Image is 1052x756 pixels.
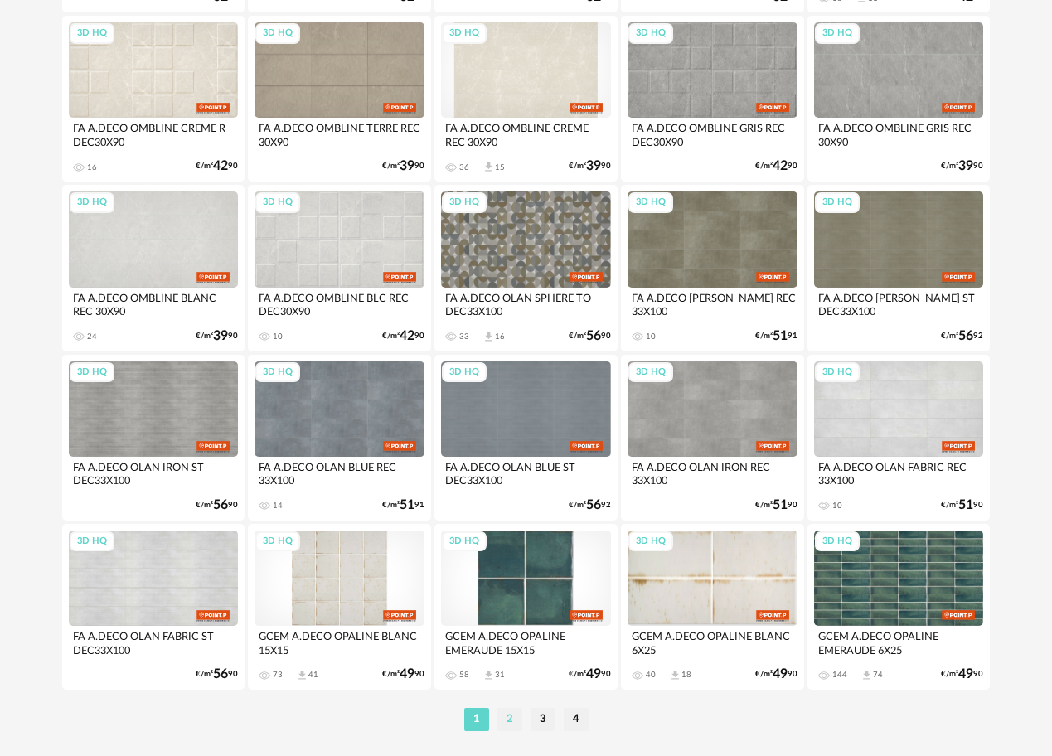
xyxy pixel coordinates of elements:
[255,362,300,383] div: 3D HQ
[441,118,611,151] div: FA A.DECO OMBLINE CREME REC 30X90
[773,500,788,511] span: 51
[255,457,424,490] div: FA A.DECO OLAN BLUE REC 33X100
[495,162,505,172] div: 15
[441,626,611,659] div: GCEM A.DECO OPALINE EMERAUDE 15X15
[213,669,228,680] span: 56
[958,500,973,511] span: 51
[621,355,804,521] a: 3D HQ FA A.DECO OLAN IRON REC 33X100 €/m²5190
[273,332,283,342] div: 10
[213,500,228,511] span: 56
[773,669,788,680] span: 49
[755,161,797,172] div: €/m² 90
[255,626,424,659] div: GCEM A.DECO OPALINE BLANC 15X15
[569,161,611,172] div: €/m² 90
[621,16,804,182] a: 3D HQ FA A.DECO OMBLINE GRIS REC DEC30X90 €/m²4290
[807,355,991,521] a: 3D HQ FA A.DECO OLAN FABRIC REC 33X100 10 €/m²5190
[815,531,860,552] div: 3D HQ
[814,118,984,151] div: FA A.DECO OMBLINE GRIS REC 30X90
[196,161,238,172] div: €/m² 90
[814,457,984,490] div: FA A.DECO OLAN FABRIC REC 33X100
[681,670,691,680] div: 18
[832,501,842,511] div: 10
[296,669,308,681] span: Download icon
[382,500,424,511] div: €/m² 91
[69,457,239,490] div: FA A.DECO OLAN IRON ST DEC33X100
[628,362,673,383] div: 3D HQ
[400,331,414,342] span: 42
[87,162,97,172] div: 16
[69,288,239,321] div: FA A.DECO OMBLINE BLANC REC 30X90
[586,161,601,172] span: 39
[69,626,239,659] div: FA A.DECO OLAN FABRIC ST DEC33X100
[434,355,618,521] a: 3D HQ FA A.DECO OLAN BLUE ST DEC33X100 €/m²5692
[255,288,424,321] div: FA A.DECO OMBLINE BLC REC DEC30X90
[464,708,489,731] li: 1
[497,708,522,731] li: 2
[459,670,469,680] div: 58
[815,192,860,213] div: 3D HQ
[273,670,283,680] div: 73
[569,331,611,342] div: €/m² 90
[832,670,847,680] div: 144
[255,23,300,44] div: 3D HQ
[495,670,505,680] div: 31
[248,524,431,690] a: 3D HQ GCEM A.DECO OPALINE BLANC 15X15 73 Download icon 41 €/m²4990
[755,331,797,342] div: €/m² 91
[442,192,487,213] div: 3D HQ
[941,669,983,680] div: €/m² 90
[482,161,495,173] span: Download icon
[569,669,611,680] div: €/m² 90
[62,16,245,182] a: 3D HQ FA A.DECO OMBLINE CREME R DEC30X90 16 €/m²4290
[442,531,487,552] div: 3D HQ
[248,185,431,351] a: 3D HQ FA A.DECO OMBLINE BLC REC DEC30X90 10 €/m²4290
[442,362,487,383] div: 3D HQ
[628,118,797,151] div: FA A.DECO OMBLINE GRIS REC DEC30X90
[70,23,114,44] div: 3D HQ
[62,524,245,690] a: 3D HQ FA A.DECO OLAN FABRIC ST DEC33X100 €/m²5690
[62,355,245,521] a: 3D HQ FA A.DECO OLAN IRON ST DEC33X100 €/m²5690
[773,331,788,342] span: 51
[586,331,601,342] span: 56
[87,332,97,342] div: 24
[941,161,983,172] div: €/m² 90
[861,669,873,681] span: Download icon
[248,355,431,521] a: 3D HQ FA A.DECO OLAN BLUE REC 33X100 14 €/m²5191
[273,501,283,511] div: 14
[958,161,973,172] span: 39
[459,332,469,342] div: 33
[628,457,797,490] div: FA A.DECO OLAN IRON REC 33X100
[628,23,673,44] div: 3D HQ
[564,708,589,731] li: 4
[70,192,114,213] div: 3D HQ
[958,331,973,342] span: 56
[621,524,804,690] a: 3D HQ GCEM A.DECO OPALINE BLANC 6X25 40 Download icon 18 €/m²4990
[815,23,860,44] div: 3D HQ
[958,669,973,680] span: 49
[773,161,788,172] span: 42
[495,332,505,342] div: 16
[213,161,228,172] span: 42
[248,16,431,182] a: 3D HQ FA A.DECO OMBLINE TERRE REC 30X90 €/m²3990
[434,16,618,182] a: 3D HQ FA A.DECO OMBLINE CREME REC 30X90 36 Download icon 15 €/m²3990
[807,16,991,182] a: 3D HQ FA A.DECO OMBLINE GRIS REC 30X90 €/m²3990
[814,626,984,659] div: GCEM A.DECO OPALINE EMERAUDE 6X25
[69,118,239,151] div: FA A.DECO OMBLINE CREME R DEC30X90
[586,669,601,680] span: 49
[196,500,238,511] div: €/m² 90
[586,500,601,511] span: 56
[434,524,618,690] a: 3D HQ GCEM A.DECO OPALINE EMERAUDE 15X15 58 Download icon 31 €/m²4990
[646,670,656,680] div: 40
[196,331,238,342] div: €/m² 90
[807,185,991,351] a: 3D HQ FA A.DECO [PERSON_NAME] ST DEC33X100 €/m²5692
[569,500,611,511] div: €/m² 92
[531,708,555,731] li: 3
[459,162,469,172] div: 36
[814,288,984,321] div: FA A.DECO [PERSON_NAME] ST DEC33X100
[646,332,656,342] div: 10
[441,288,611,321] div: FA A.DECO OLAN SPHERE TO DEC33X100
[255,118,424,151] div: FA A.DECO OMBLINE TERRE REC 30X90
[213,331,228,342] span: 39
[669,669,681,681] span: Download icon
[400,161,414,172] span: 39
[308,670,318,680] div: 41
